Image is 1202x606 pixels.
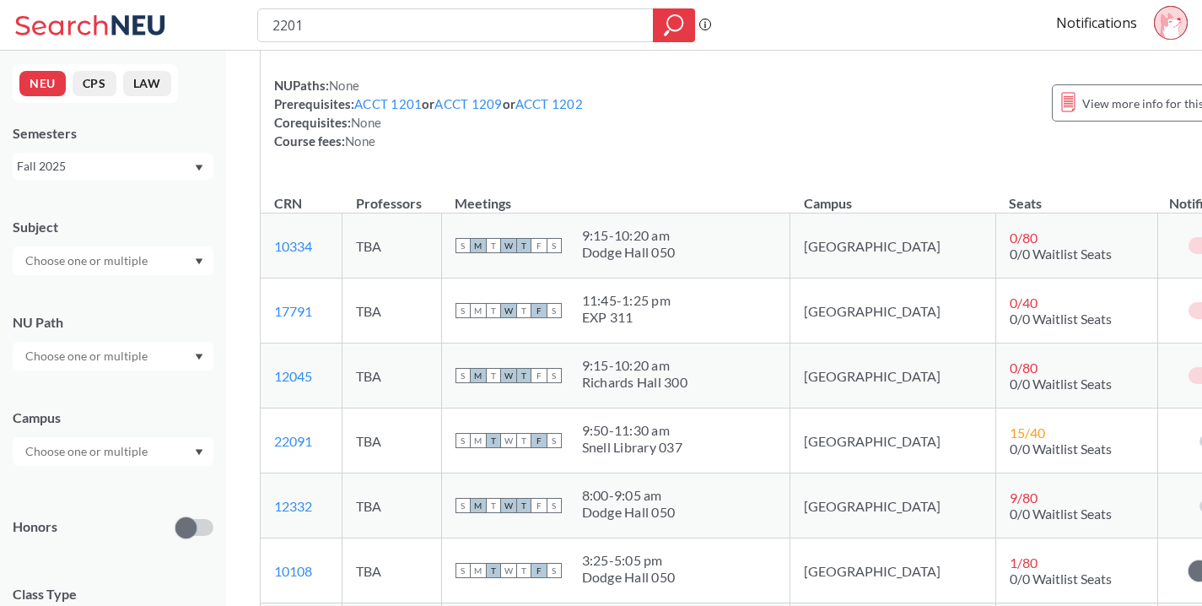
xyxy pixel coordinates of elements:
[501,563,516,578] span: W
[501,238,516,253] span: W
[790,344,996,409] td: [GEOGRAPHIC_DATA]
[582,244,676,261] div: Dodge Hall 050
[486,433,501,448] span: T
[582,569,676,586] div: Dodge Hall 050
[547,498,562,513] span: S
[995,177,1157,214] th: Seats
[274,76,583,150] div: NUPaths: Prerequisites: or or Corequisites: Course fees:
[455,433,471,448] span: S
[274,194,302,213] div: CRN
[516,238,531,253] span: T
[274,303,312,319] a: 17791
[13,218,213,236] div: Subject
[455,303,471,318] span: S
[501,433,516,448] span: W
[531,563,547,578] span: F
[13,342,213,371] div: Dropdown arrow
[434,96,502,111] a: ACCT 1209
[664,14,684,37] svg: magnifying glass
[471,498,486,513] span: M
[345,133,375,149] span: None
[1010,360,1038,376] span: 0 / 80
[274,433,312,449] a: 22091
[1010,490,1038,506] span: 9 / 80
[471,563,486,578] span: M
[342,177,441,214] th: Professors
[547,563,562,578] span: S
[790,409,996,473] td: [GEOGRAPHIC_DATA]
[354,96,422,111] a: ACCT 1201
[13,437,213,466] div: Dropdown arrow
[1010,376,1112,392] span: 0/0 Waitlist Seats
[329,78,359,93] span: None
[790,214,996,279] td: [GEOGRAPHIC_DATA]
[342,214,441,279] td: TBA
[1010,311,1112,327] span: 0/0 Waitlist Seats
[17,441,159,462] input: Choose one or multiple
[516,368,531,383] span: T
[501,368,516,383] span: W
[123,71,171,96] button: LAW
[455,498,471,513] span: S
[195,165,203,171] svg: Dropdown arrow
[471,433,486,448] span: M
[516,563,531,578] span: T
[516,498,531,513] span: T
[486,563,501,578] span: T
[1010,295,1038,311] span: 0 / 40
[486,498,501,513] span: T
[547,368,562,383] span: S
[582,487,676,504] div: 8:00 - 9:05 am
[17,251,159,271] input: Choose one or multiple
[195,354,203,360] svg: Dropdown arrow
[17,346,159,366] input: Choose one or multiple
[653,8,695,42] div: magnifying glass
[13,153,213,180] div: Fall 2025Dropdown arrow
[531,498,547,513] span: F
[471,368,486,383] span: M
[790,538,996,603] td: [GEOGRAPHIC_DATA]
[582,292,671,309] div: 11:45 - 1:25 pm
[455,563,471,578] span: S
[274,368,312,384] a: 12045
[547,238,562,253] span: S
[342,409,441,473] td: TBA
[13,585,213,603] span: Class Type
[547,433,562,448] span: S
[582,374,687,391] div: Richards Hall 300
[274,563,312,579] a: 10108
[13,517,57,537] p: Honors
[582,309,671,326] div: EXP 311
[582,227,676,244] div: 9:15 - 10:20 am
[1010,571,1112,587] span: 0/0 Waitlist Seats
[1010,441,1112,457] span: 0/0 Waitlist Seats
[790,177,996,214] th: Campus
[195,258,203,265] svg: Dropdown arrow
[515,96,583,111] a: ACCT 1202
[582,357,687,374] div: 9:15 - 10:20 am
[582,504,676,521] div: Dodge Hall 050
[274,238,312,254] a: 10334
[516,303,531,318] span: T
[1010,246,1112,262] span: 0/0 Waitlist Seats
[13,409,213,427] div: Campus
[790,473,996,538] td: [GEOGRAPHIC_DATA]
[342,279,441,344] td: TBA
[547,303,562,318] span: S
[342,473,441,538] td: TBA
[582,422,682,439] div: 9:50 - 11:30 am
[516,433,531,448] span: T
[471,303,486,318] span: M
[19,71,66,96] button: NEU
[271,11,641,40] input: Class, professor, course number, "phrase"
[531,303,547,318] span: F
[1010,506,1112,522] span: 0/0 Waitlist Seats
[342,344,441,409] td: TBA
[531,238,547,253] span: F
[486,238,501,253] span: T
[582,552,676,569] div: 3:25 - 5:05 pm
[1010,230,1038,246] span: 0 / 80
[274,498,312,514] a: 12332
[1056,14,1137,32] a: Notifications
[455,238,471,253] span: S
